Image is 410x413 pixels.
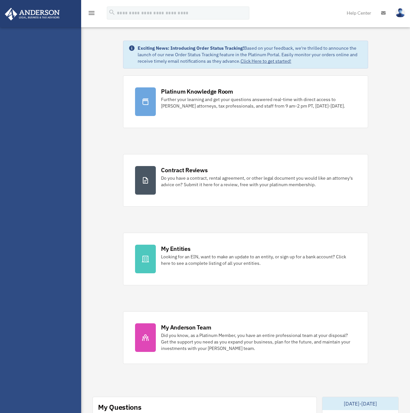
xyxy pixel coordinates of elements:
div: My Questions [98,402,142,412]
img: Anderson Advisors Platinum Portal [3,8,62,20]
div: Platinum Knowledge Room [161,87,233,96]
div: Contract Reviews [161,166,207,174]
div: Further your learning and get your questions answered real-time with direct access to [PERSON_NAM... [161,96,356,109]
a: menu [88,11,95,17]
a: Platinum Knowledge Room Further your learning and get your questions answered real-time with dire... [123,75,368,128]
strong: Exciting News: Introducing Order Status Tracking! [138,45,244,51]
div: Did you know, as a Platinum Member, you have an entire professional team at your disposal? Get th... [161,332,356,352]
div: Looking for an EIN, want to make an update to an entity, or sign up for a bank account? Click her... [161,253,356,266]
a: My Entities Looking for an EIN, want to make an update to an entity, or sign up for a bank accoun... [123,233,368,285]
i: search [108,9,116,16]
div: Do you have a contract, rental agreement, or other legal document you would like an attorney's ad... [161,175,356,188]
img: User Pic [395,8,405,18]
div: [DATE]-[DATE] [322,397,398,410]
div: My Anderson Team [161,323,211,331]
a: Contract Reviews Do you have a contract, rental agreement, or other legal document you would like... [123,154,368,207]
a: My Anderson Team Did you know, as a Platinum Member, you have an entire professional team at your... [123,311,368,364]
i: menu [88,9,95,17]
div: Based on your feedback, we're thrilled to announce the launch of our new Order Status Tracking fe... [138,45,362,64]
a: Click Here to get started! [241,58,291,64]
div: My Entities [161,245,190,253]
